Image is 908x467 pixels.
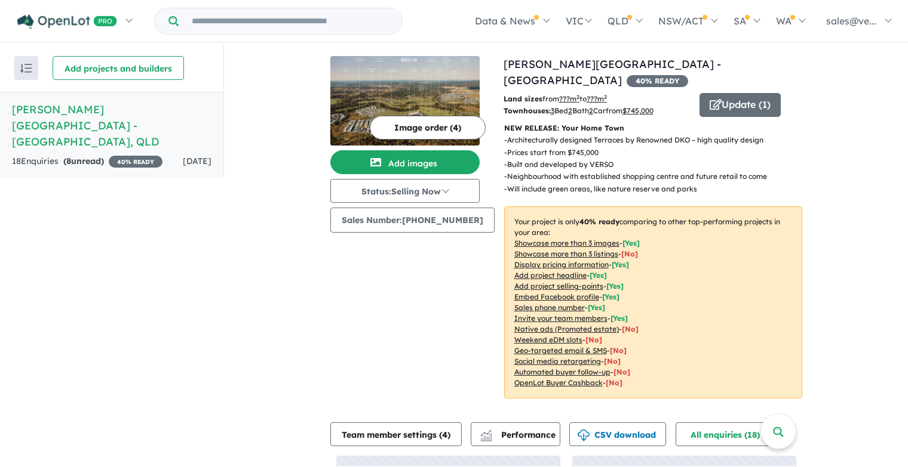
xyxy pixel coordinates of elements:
[12,101,211,150] h5: [PERSON_NAME][GEOGRAPHIC_DATA] - [GEOGRAPHIC_DATA] , QLD
[482,429,556,440] span: Performance
[181,8,400,34] input: Try estate name, suburb, builder or developer
[471,422,560,446] button: Performance
[504,206,802,398] p: Your project is only comparing to other top-performing projects in your area: - - - - - - - - - -...
[606,378,622,387] span: [No]
[588,303,605,312] span: [ Yes ]
[622,106,654,115] u: $ 745,000
[578,429,590,441] img: download icon
[330,208,495,233] button: Sales Number:[PHONE_NUMBER]
[504,105,691,117] p: Bed Bath Car from
[587,94,607,103] u: ???m
[504,122,802,134] p: NEW RELEASE: Your Home Town
[579,94,607,103] span: to
[622,239,640,248] span: [ Yes ]
[504,57,721,87] a: [PERSON_NAME][GEOGRAPHIC_DATA] - [GEOGRAPHIC_DATA]
[504,147,777,159] p: - Prices start from $745,000
[12,154,162,169] div: 18 Enquir ies
[183,156,211,166] span: [DATE]
[604,357,621,366] span: [No]
[514,271,587,280] u: Add project headline
[606,282,624,290] span: [ Yes ]
[590,271,607,280] span: [ Yes ]
[826,15,876,27] span: sales@ve...
[17,14,117,29] img: Openlot PRO Logo White
[442,429,447,440] span: 4
[612,260,629,269] span: [ Yes ]
[330,179,480,203] button: Status:Selling Now
[480,429,491,436] img: line-chart.svg
[613,367,630,376] span: [No]
[589,106,593,115] u: 2
[504,94,542,103] b: Land sizes
[514,260,609,269] u: Display pricing information
[579,217,619,226] b: 40 % ready
[602,292,619,301] span: [ Yes ]
[585,335,602,344] span: [No]
[330,150,480,174] button: Add images
[63,156,104,166] strong: ( unread)
[621,249,638,258] span: [ No ]
[627,75,688,87] span: 40 % READY
[551,106,554,115] u: 3
[504,171,777,183] p: - Neighbourhood with established shopping centre and future retail to come
[622,324,639,333] span: [No]
[504,134,777,146] p: - Architecturally designed Terraces by Renowned DKO – high quality design
[514,249,618,258] u: Showcase more than 3 listings
[504,183,777,195] p: - Will include green areas, like nature reserve and parks
[604,94,607,100] sup: 2
[514,357,601,366] u: Social media retargeting
[480,434,492,441] img: bar-chart.svg
[504,93,691,105] p: from
[504,159,777,171] p: - Built and developed by VERSO
[20,64,32,73] img: sort.svg
[514,314,608,323] u: Invite your team members
[514,292,599,301] u: Embed Facebook profile
[514,335,582,344] u: Weekend eDM slots
[559,94,579,103] u: ??? m
[514,324,619,333] u: Native ads (Promoted estate)
[370,116,486,140] button: Image order (4)
[611,314,628,323] span: [ Yes ]
[700,93,781,117] button: Update (1)
[514,239,619,248] u: Showcase more than 3 images
[53,56,184,80] button: Add projects and builders
[514,378,603,387] u: OpenLot Buyer Cashback
[576,94,579,100] sup: 2
[514,346,607,355] u: Geo-targeted email & SMS
[514,303,585,312] u: Sales phone number
[676,422,784,446] button: All enquiries (18)
[569,422,666,446] button: CSV download
[610,346,627,355] span: [No]
[514,367,611,376] u: Automated buyer follow-up
[568,106,572,115] u: 2
[330,56,480,146] img: Ripley Square Estate - Ripley
[109,156,162,168] span: 40 % READY
[504,106,551,115] b: Townhouses:
[514,282,603,290] u: Add project selling-points
[330,422,462,446] button: Team member settings (4)
[66,156,71,166] span: 8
